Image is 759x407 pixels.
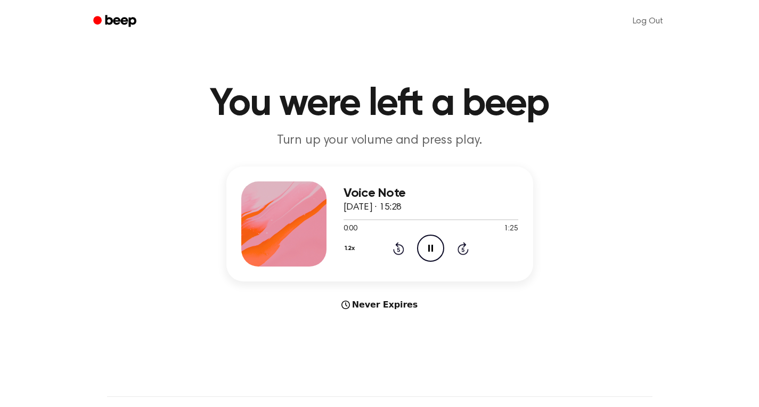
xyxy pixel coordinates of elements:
span: 1:25 [504,223,518,235]
button: 1.2x [344,239,359,258]
div: Never Expires [226,298,533,311]
span: 0:00 [344,223,357,235]
a: Log Out [622,9,674,34]
a: Beep [86,11,146,32]
span: [DATE] · 15:28 [344,203,402,212]
p: Turn up your volume and press play. [175,132,584,149]
h1: You were left a beep [107,85,652,123]
h3: Voice Note [344,186,518,201]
